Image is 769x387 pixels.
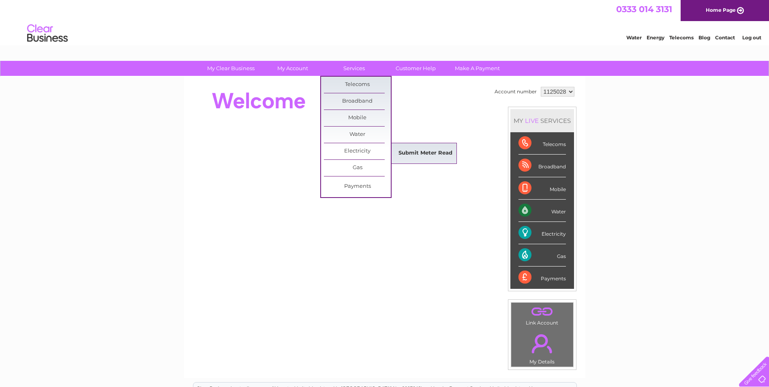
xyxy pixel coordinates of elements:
[647,34,664,41] a: Energy
[510,109,574,132] div: MY SERVICES
[518,177,566,200] div: Mobile
[321,61,388,76] a: Services
[518,200,566,222] div: Water
[324,143,391,159] a: Electricity
[197,61,264,76] a: My Clear Business
[324,93,391,110] a: Broadband
[518,244,566,267] div: Gas
[259,61,326,76] a: My Account
[715,34,735,41] a: Contact
[382,61,449,76] a: Customer Help
[626,34,642,41] a: Water
[511,302,574,328] td: Link Account
[324,110,391,126] a: Mobile
[669,34,694,41] a: Telecoms
[324,178,391,195] a: Payments
[444,61,511,76] a: Make A Payment
[324,77,391,93] a: Telecoms
[392,145,459,161] a: Submit Meter Read
[518,155,566,177] div: Broadband
[513,305,571,319] a: .
[518,222,566,244] div: Electricity
[518,132,566,155] div: Telecoms
[511,327,574,367] td: My Details
[518,267,566,288] div: Payments
[523,117,540,125] div: LIVE
[27,21,68,46] img: logo.png
[616,4,672,14] a: 0333 014 3131
[193,4,576,39] div: Clear Business is a trading name of Verastar Limited (registered in [GEOGRAPHIC_DATA] No. 3667643...
[324,160,391,176] a: Gas
[698,34,710,41] a: Blog
[324,127,391,143] a: Water
[493,85,539,99] td: Account number
[513,329,571,358] a: .
[742,34,761,41] a: Log out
